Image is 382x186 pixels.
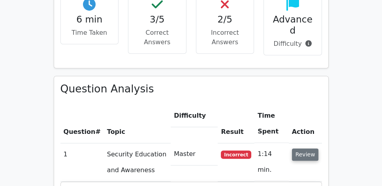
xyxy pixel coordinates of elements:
h4: 6 min [67,14,112,25]
th: Topic [104,105,171,143]
th: Action [289,105,322,143]
h4: 2/5 [203,14,248,25]
p: Incorrect Answers [203,28,248,47]
h4: 3/5 [135,14,180,25]
td: 1 [60,143,104,181]
th: Difficulty [171,105,218,127]
span: Question [64,128,96,135]
p: Difficulty [270,39,315,49]
p: Correct Answers [135,28,180,47]
span: Incorrect [221,150,251,158]
td: Security Education and Awareness [104,143,171,181]
th: Time Spent [254,105,288,143]
th: Result [218,105,254,143]
button: Review [292,148,319,161]
td: 1:14 min. [254,143,288,181]
p: Time Taken [67,28,112,38]
h4: Advanced [270,14,315,36]
h3: Question Analysis [60,83,322,95]
th: # [60,105,104,143]
td: Master [171,143,218,165]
